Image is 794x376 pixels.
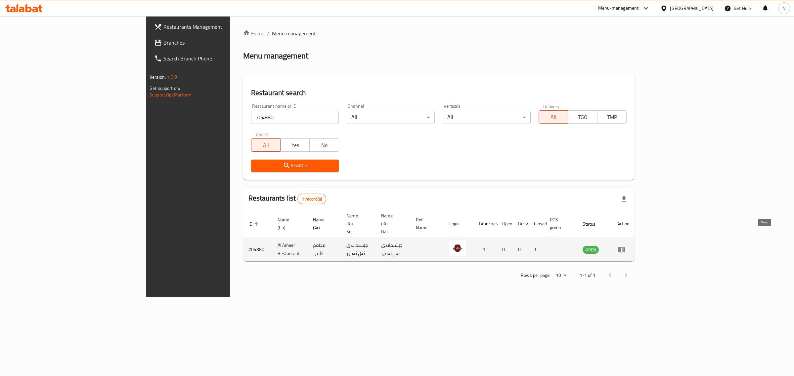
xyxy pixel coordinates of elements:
[553,271,569,281] div: Rows per page:
[280,138,310,152] button: Yes
[251,138,281,152] button: All
[416,216,436,232] span: Ref. Name
[163,55,274,62] span: Search Branch Phone
[312,140,336,150] span: No
[149,19,279,35] a: Restaurants Management
[598,4,639,12] div: Menu-management
[150,84,180,93] span: Get support on:
[600,112,624,122] span: TMP
[347,111,435,124] div: All
[381,212,403,236] span: Name (Ku-Ba)
[376,238,411,261] td: چێشتخانەی ئەل ئەمیر
[474,238,497,261] td: 1
[278,216,300,232] span: Name (En)
[670,5,714,12] div: [GEOGRAPHIC_DATA]
[150,73,166,81] span: Version:
[297,194,326,204] div: Total records count
[539,110,568,124] button: All
[251,88,627,98] h2: Restaurant search
[341,238,376,261] td: چێشتخانەی ئەل ئەمیر
[243,29,635,37] nav: breadcrumb
[543,104,560,108] label: Delivery
[571,112,595,122] span: TGO
[782,5,785,12] span: N
[443,111,531,124] div: All
[616,191,632,207] div: Export file
[149,35,279,51] a: Branches
[529,210,545,238] th: Closed
[612,210,635,238] th: Action
[163,23,274,31] span: Restaurants Management
[243,51,308,61] h2: Menu management
[248,220,261,228] span: ID
[272,238,308,261] td: Al Ameer Restaurant
[583,220,604,228] span: Status
[149,51,279,66] a: Search Branch Phone
[346,212,368,236] span: Name (Ku-So)
[474,210,497,238] th: Branches
[497,238,513,261] td: 0
[254,140,278,150] span: All
[163,39,274,47] span: Branches
[167,73,177,81] span: 1.0.0
[309,138,339,152] button: No
[542,112,565,122] span: All
[298,196,326,202] span: 1 record(s)
[256,162,334,170] span: Search
[308,238,341,261] td: مطعم الأمير
[513,238,529,261] td: 0
[568,110,597,124] button: TGO
[251,160,339,172] button: Search
[513,210,529,238] th: Busy
[497,210,513,238] th: Open
[248,193,326,204] h2: Restaurants list
[243,210,635,261] table: enhanced table
[449,240,466,256] img: Al Ameer Restaurant
[444,210,474,238] th: Logo
[580,271,595,280] p: 1-1 of 1
[583,246,599,254] span: OPEN
[313,216,333,232] span: Name (Ar)
[272,29,316,37] span: Menu management
[521,271,551,280] p: Rows per page:
[283,140,307,150] span: Yes
[256,132,268,136] label: Upsell
[550,216,569,232] span: POS group
[150,91,192,99] a: Support.OpsPlatform
[597,110,627,124] button: TMP
[251,111,339,124] input: Search for restaurant name or ID..
[529,238,545,261] td: 1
